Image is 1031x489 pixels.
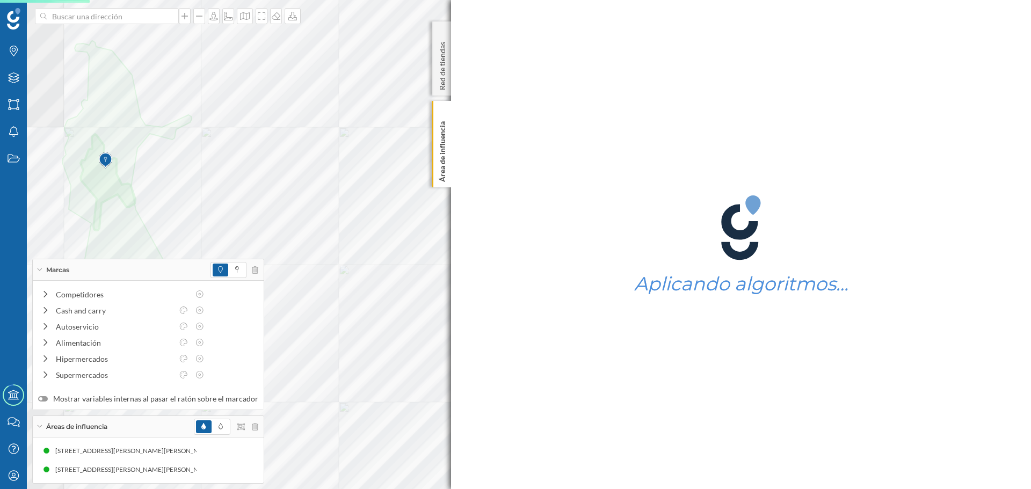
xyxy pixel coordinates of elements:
span: Marcas [46,265,69,275]
label: Mostrar variables internas al pasar el ratón sobre el marcador [38,393,258,404]
p: Red de tiendas [437,38,448,90]
p: Área de influencia [437,117,448,182]
img: Marker [99,150,112,171]
div: Autoservicio [56,321,173,332]
h1: Aplicando algoritmos… [634,274,848,294]
span: Áreas de influencia [46,422,107,432]
div: [STREET_ADDRESS][PERSON_NAME][PERSON_NAME] (3 min Conduciendo) [53,446,278,456]
div: Alimentación [56,337,173,348]
img: Geoblink Logo [7,8,20,30]
span: Soporte [21,8,60,17]
div: Hipermercados [56,353,173,364]
div: Cash and carry [56,305,173,316]
div: Competidores [56,289,189,300]
div: Supermercados [56,369,173,381]
div: [STREET_ADDRESS][PERSON_NAME][PERSON_NAME] (5 min Conduciendo) [53,464,278,475]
